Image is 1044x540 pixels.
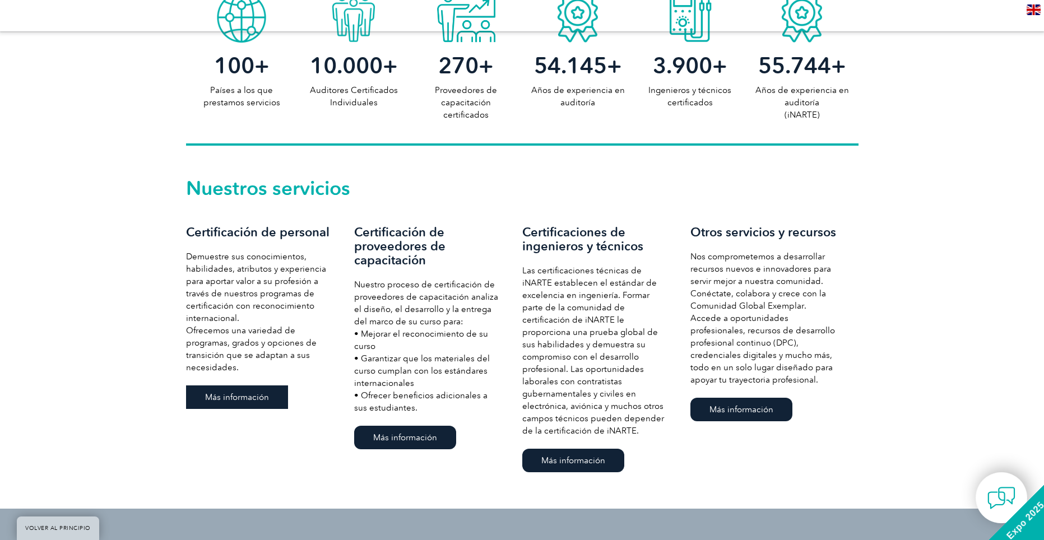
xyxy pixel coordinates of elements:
font: Certificación de proveedores de capacitación [354,225,446,268]
a: Más información [354,426,456,449]
a: Más información [690,398,792,421]
img: contact-chat.png [987,484,1015,512]
font: VOLVER AL PRINCIPIO [25,525,91,532]
font: Más información [373,432,437,443]
a: VOLVER AL PRINCIPIO [17,516,99,540]
font: Nos comprometemos a desarrollar recursos nuevos e innovadores para servir mejor a nuestra comunid... [690,252,835,385]
font: Las certificaciones técnicas de iNARTE establecen el estándar de excelencia en ingeniería. Formar... [522,266,664,436]
font: + [479,52,494,79]
font: (iNARTE) [785,110,820,120]
font: Países a los que prestamos servicios [203,85,280,108]
font: Demuestre sus conocimientos, habilidades, atributos y experiencia para aportar valor a su profesi... [186,252,326,323]
font: Otros servicios y recursos [690,225,836,240]
font: • Garantizar que los materiales del curso cumplan con los estándares internacionales [354,353,490,388]
font: Más información [541,455,605,465]
font: Certificaciones de ingenieros y técnicos [522,225,643,254]
font: Años de experiencia en auditoría [755,85,849,108]
font: 54.145 [534,52,607,79]
font: + [383,52,398,79]
a: Más información [186,385,288,409]
font: 55.744 [758,52,831,79]
font: + [607,52,622,79]
font: Nuestros servicios [186,176,350,200]
font: • Ofrecer beneficios adicionales a sus estudiantes. [354,390,488,413]
font: Nuestro proceso de certificación de proveedores de capacitación analiza el diseño, el desarrollo ... [354,280,498,327]
font: Ingenieros y técnicos certificados [648,85,731,108]
font: + [712,52,727,79]
font: 3.900 [653,52,712,79]
font: 270 [438,52,479,79]
font: Certificación de personal [186,225,330,240]
font: Más información [205,392,269,402]
font: Auditores Certificados Individuales [310,85,398,108]
font: 10.000 [310,52,383,79]
font: 100 [214,52,254,79]
font: • Mejorar el reconocimiento de su curso [354,329,488,351]
a: Más información [522,449,624,472]
font: + [254,52,270,79]
font: + [831,52,846,79]
font: Más información [709,404,773,415]
font: Proveedores de capacitación certificados [435,85,497,120]
font: Ofrecemos una variedad de programas, grados y opciones de transición que se adaptan a sus necesid... [186,325,317,373]
font: Años de experiencia en auditoría [531,85,625,108]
